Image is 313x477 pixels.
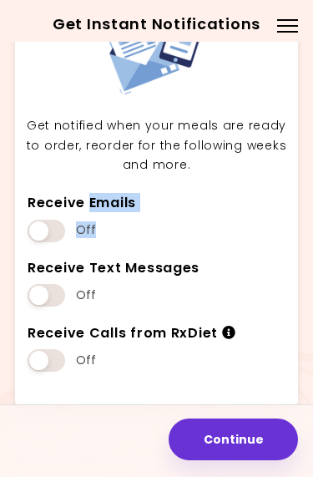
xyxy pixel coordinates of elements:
[17,11,296,38] h2: Get Instant Notifications
[28,325,235,343] div: Receive Calls from RxDiet
[23,116,290,175] p: Get notified when your meals are ready to order, reorder for the following weeks and more.
[76,223,96,238] span: Off
[169,419,298,460] button: Continue
[222,326,236,339] i: Info
[28,195,136,212] div: Receive Emails
[76,288,96,303] span: Off
[28,260,199,277] div: Receive Text Messages
[76,353,96,368] span: Off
